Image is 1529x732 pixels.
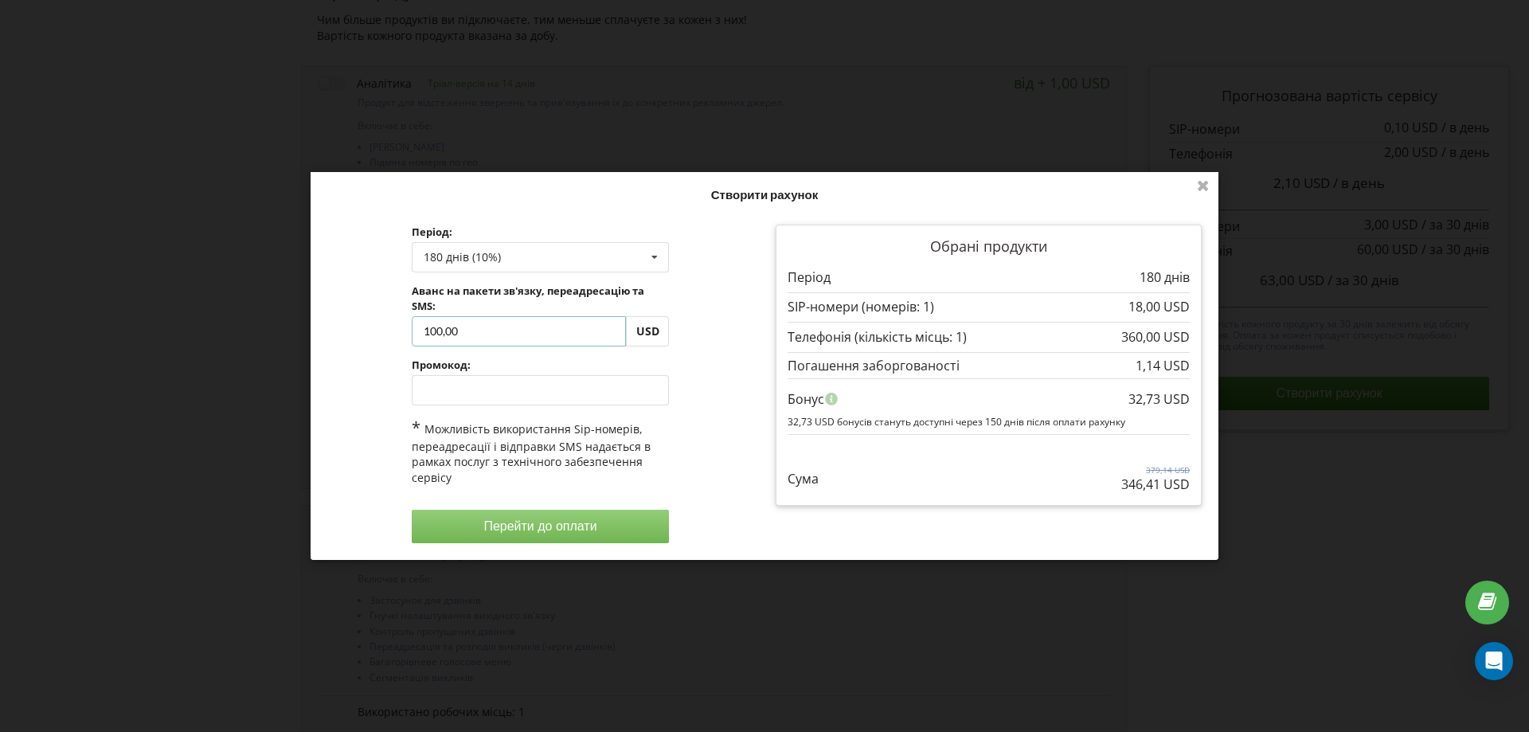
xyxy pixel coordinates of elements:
input: Enter sum [412,316,627,346]
p: 379,14 USD [1121,464,1190,476]
label: Період: [412,225,670,239]
div: Бонус [788,384,1190,414]
div: Можливість використання Sip-номерів, переадресації і відправки SMS надається в рамках послуг з те... [412,417,670,486]
div: Погашення заборгованості [788,358,1190,372]
div: 32,73 USD [1128,384,1190,414]
p: 18,00 USD [1128,298,1190,316]
p: 32,73 USD бонусів стануть доступні через 150 днів після оплати рахунку [788,415,1190,429]
h4: Створити рахунок [327,187,1202,202]
p: Обрані продукти [788,237,1190,257]
div: 180 днів (10%) [424,252,501,263]
div: Open Intercom Messenger [1475,642,1513,680]
div: 1,14 USD [1136,358,1190,372]
p: Період [788,268,831,287]
p: 346,41 USD [1121,476,1190,494]
label: Аванс на пакети зв'язку, переадресацію та SMS: [412,284,670,312]
p: 360,00 USD [1121,328,1190,346]
p: Телефонія (кількість місць: 1) [788,328,967,346]
p: 180 днів [1140,268,1190,287]
label: Промокод: [412,358,670,372]
p: SIP-номери (номерів: 1) [788,298,934,316]
button: Перейти до оплати [412,510,670,543]
p: Сума [788,470,819,488]
div: USD [626,316,669,346]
